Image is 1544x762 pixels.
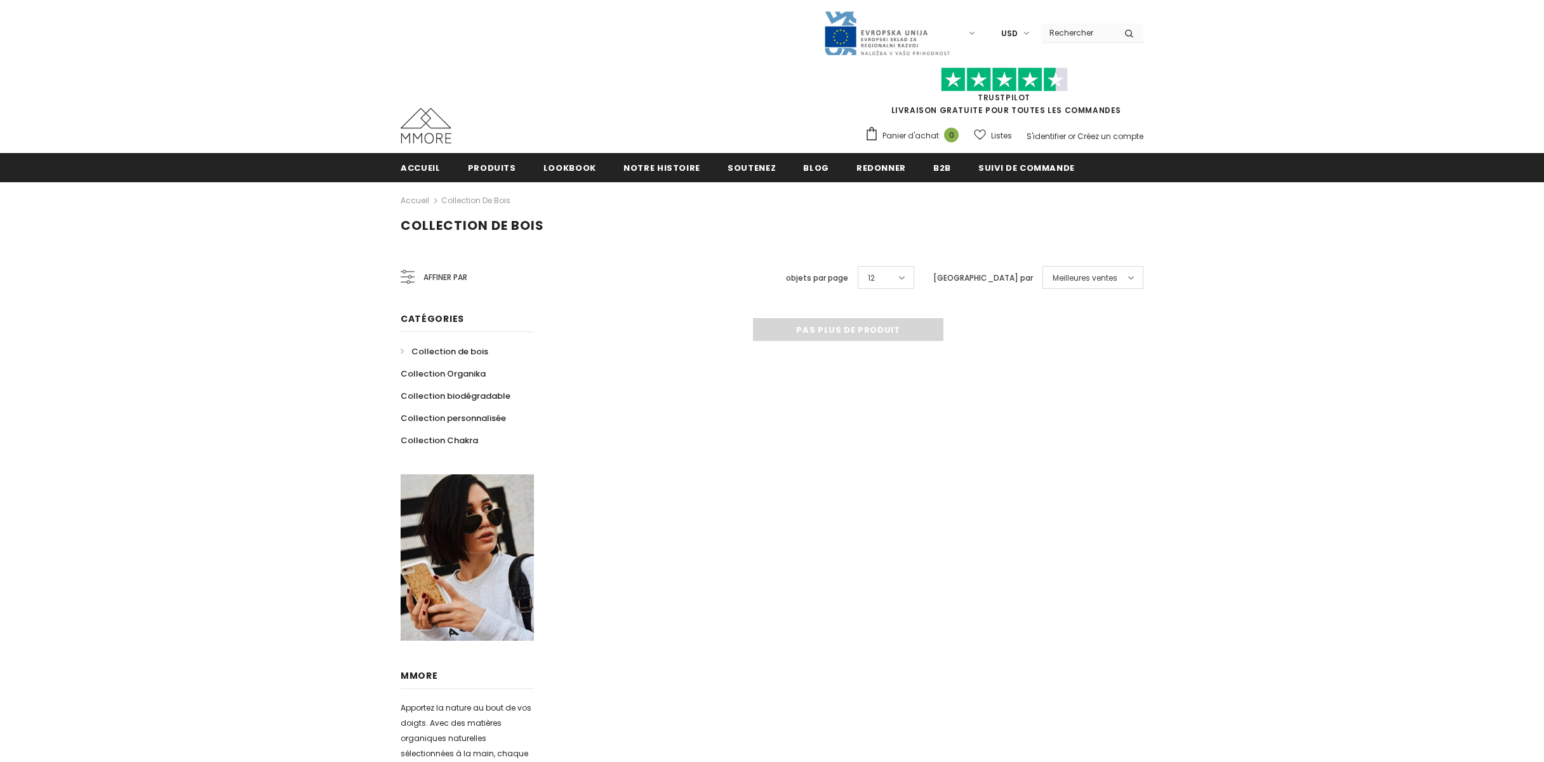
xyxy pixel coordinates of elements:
[401,434,478,446] span: Collection Chakra
[1027,131,1066,142] a: S'identifier
[974,124,1012,147] a: Listes
[865,126,965,145] a: Panier d'achat 0
[401,669,438,682] span: MMORE
[865,73,1143,116] span: LIVRAISON GRATUITE POUR TOUTES LES COMMANDES
[1068,131,1075,142] span: or
[468,162,516,174] span: Produits
[991,130,1012,142] span: Listes
[401,340,488,363] a: Collection de bois
[978,153,1075,182] a: Suivi de commande
[401,407,506,429] a: Collection personnalisée
[786,272,848,284] label: objets par page
[441,195,510,206] a: Collection de bois
[401,162,441,174] span: Accueil
[868,272,875,284] span: 12
[543,162,596,174] span: Lookbook
[728,162,776,174] span: soutenez
[401,108,451,144] img: Cas MMORE
[401,390,510,402] span: Collection biodégradable
[856,153,906,182] a: Redonner
[401,385,510,407] a: Collection biodégradable
[401,217,544,234] span: Collection de bois
[423,271,467,284] span: Affiner par
[803,162,829,174] span: Blog
[944,128,959,142] span: 0
[401,153,441,182] a: Accueil
[728,153,776,182] a: soutenez
[933,153,951,182] a: B2B
[411,345,488,358] span: Collection de bois
[401,368,486,380] span: Collection Organika
[933,162,951,174] span: B2B
[933,272,1033,284] label: [GEOGRAPHIC_DATA] par
[803,153,829,182] a: Blog
[823,10,950,57] img: Javni Razpis
[1053,272,1117,284] span: Meilleures ventes
[401,412,506,424] span: Collection personnalisée
[823,27,950,38] a: Javni Razpis
[882,130,939,142] span: Panier d'achat
[401,429,478,451] a: Collection Chakra
[401,312,464,325] span: Catégories
[1077,131,1143,142] a: Créez un compte
[468,153,516,182] a: Produits
[978,92,1030,103] a: TrustPilot
[543,153,596,182] a: Lookbook
[401,363,486,385] a: Collection Organika
[941,67,1068,92] img: Faites confiance aux étoiles pilotes
[401,193,429,208] a: Accueil
[978,162,1075,174] span: Suivi de commande
[856,162,906,174] span: Redonner
[623,153,700,182] a: Notre histoire
[1001,27,1018,40] span: USD
[623,162,700,174] span: Notre histoire
[1042,23,1115,42] input: Search Site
